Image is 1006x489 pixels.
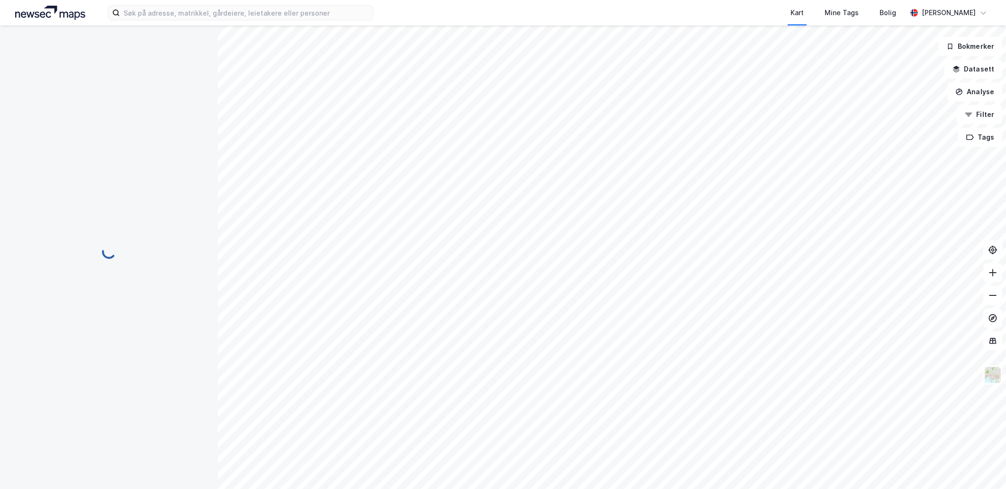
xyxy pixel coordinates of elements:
[922,7,976,18] div: [PERSON_NAME]
[947,82,1002,101] button: Analyse
[959,444,1006,489] div: Kontrollprogram for chat
[120,6,373,20] input: Søk på adresse, matrikkel, gårdeiere, leietakere eller personer
[984,366,1002,384] img: Z
[958,128,1002,147] button: Tags
[101,244,117,259] img: spinner.a6d8c91a73a9ac5275cf975e30b51cfb.svg
[790,7,804,18] div: Kart
[944,60,1002,79] button: Datasett
[957,105,1002,124] button: Filter
[15,6,85,20] img: logo.a4113a55bc3d86da70a041830d287a7e.svg
[959,444,1006,489] iframe: Chat Widget
[938,37,1002,56] button: Bokmerker
[825,7,859,18] div: Mine Tags
[880,7,896,18] div: Bolig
